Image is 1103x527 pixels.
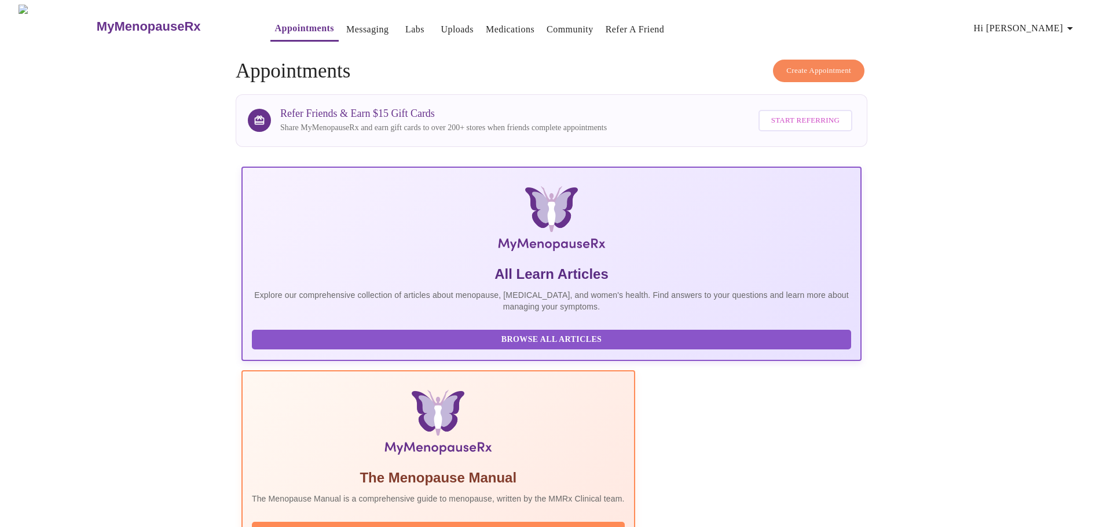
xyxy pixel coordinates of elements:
span: Browse All Articles [263,333,840,347]
a: Browse All Articles [252,334,854,344]
a: Messaging [346,21,389,38]
button: Medications [481,18,539,41]
p: The Menopause Manual is a comprehensive guide to menopause, written by the MMRx Clinical team. [252,493,625,504]
h5: The Menopause Manual [252,469,625,487]
a: Medications [486,21,534,38]
a: Appointments [275,20,334,36]
img: MyMenopauseRx Logo [345,186,758,256]
button: Labs [396,18,433,41]
span: Create Appointment [786,64,851,78]
button: Browse All Articles [252,330,851,350]
h5: All Learn Articles [252,265,851,283]
p: Explore our comprehensive collection of articles about menopause, [MEDICAL_DATA], and women's hea... [252,289,851,312]
img: Menopause Manual [311,390,565,459]
button: Uploads [436,18,478,41]
a: Refer a Friend [606,21,665,38]
button: Start Referring [758,110,852,131]
img: MyMenopauseRx Logo [19,5,95,48]
a: Labs [405,21,424,38]
a: MyMenopauseRx [95,6,247,47]
p: Share MyMenopauseRx and earn gift cards to over 200+ stores when friends complete appointments [280,122,607,134]
span: Start Referring [771,114,840,127]
button: Hi [PERSON_NAME] [969,17,1082,40]
button: Appointments [270,17,339,42]
h3: MyMenopauseRx [97,19,201,34]
h3: Refer Friends & Earn $15 Gift Cards [280,108,607,120]
button: Messaging [342,18,393,41]
h4: Appointments [236,60,867,83]
a: Uploads [441,21,474,38]
button: Community [542,18,598,41]
a: Start Referring [756,104,855,137]
span: Hi [PERSON_NAME] [974,20,1077,36]
button: Refer a Friend [601,18,669,41]
a: Community [547,21,593,38]
button: Create Appointment [773,60,864,82]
